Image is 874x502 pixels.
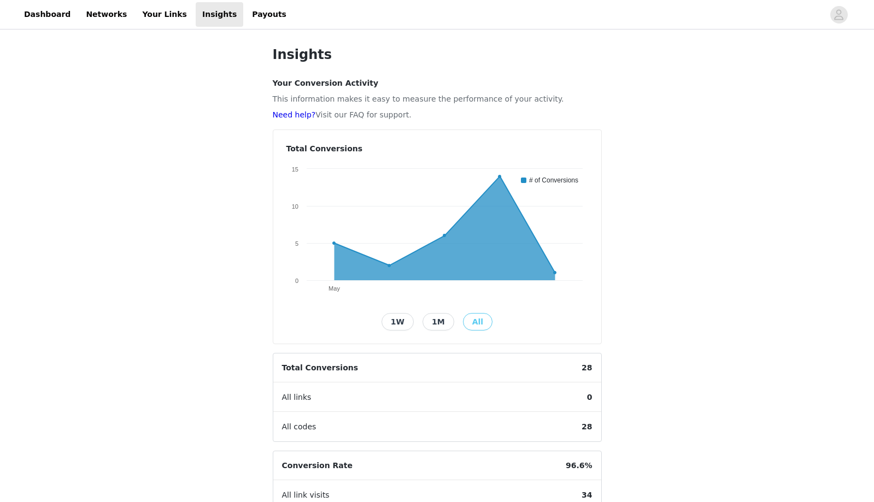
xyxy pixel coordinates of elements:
[423,313,454,330] button: 1M
[79,2,133,27] a: Networks
[136,2,193,27] a: Your Links
[273,109,602,121] p: Visit our FAQ for support.
[291,203,298,210] text: 10
[329,285,340,292] text: May
[573,412,601,441] span: 28
[295,240,298,247] text: 5
[273,93,602,105] p: This information makes it easy to measure the performance of your activity.
[273,353,367,382] span: Total Conversions
[273,412,325,441] span: All codes
[273,110,316,119] a: Need help?
[245,2,293,27] a: Payouts
[273,451,361,480] span: Conversion Rate
[578,383,601,412] span: 0
[557,451,601,480] span: 96.6%
[273,45,602,64] h1: Insights
[286,143,588,155] h4: Total Conversions
[273,78,602,89] h4: Your Conversion Activity
[291,166,298,173] text: 15
[834,6,844,23] div: avatar
[529,176,578,184] text: # of Conversions
[273,383,320,412] span: All links
[382,313,414,330] button: 1W
[295,277,298,284] text: 0
[196,2,243,27] a: Insights
[573,353,601,382] span: 28
[17,2,77,27] a: Dashboard
[463,313,492,330] button: All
